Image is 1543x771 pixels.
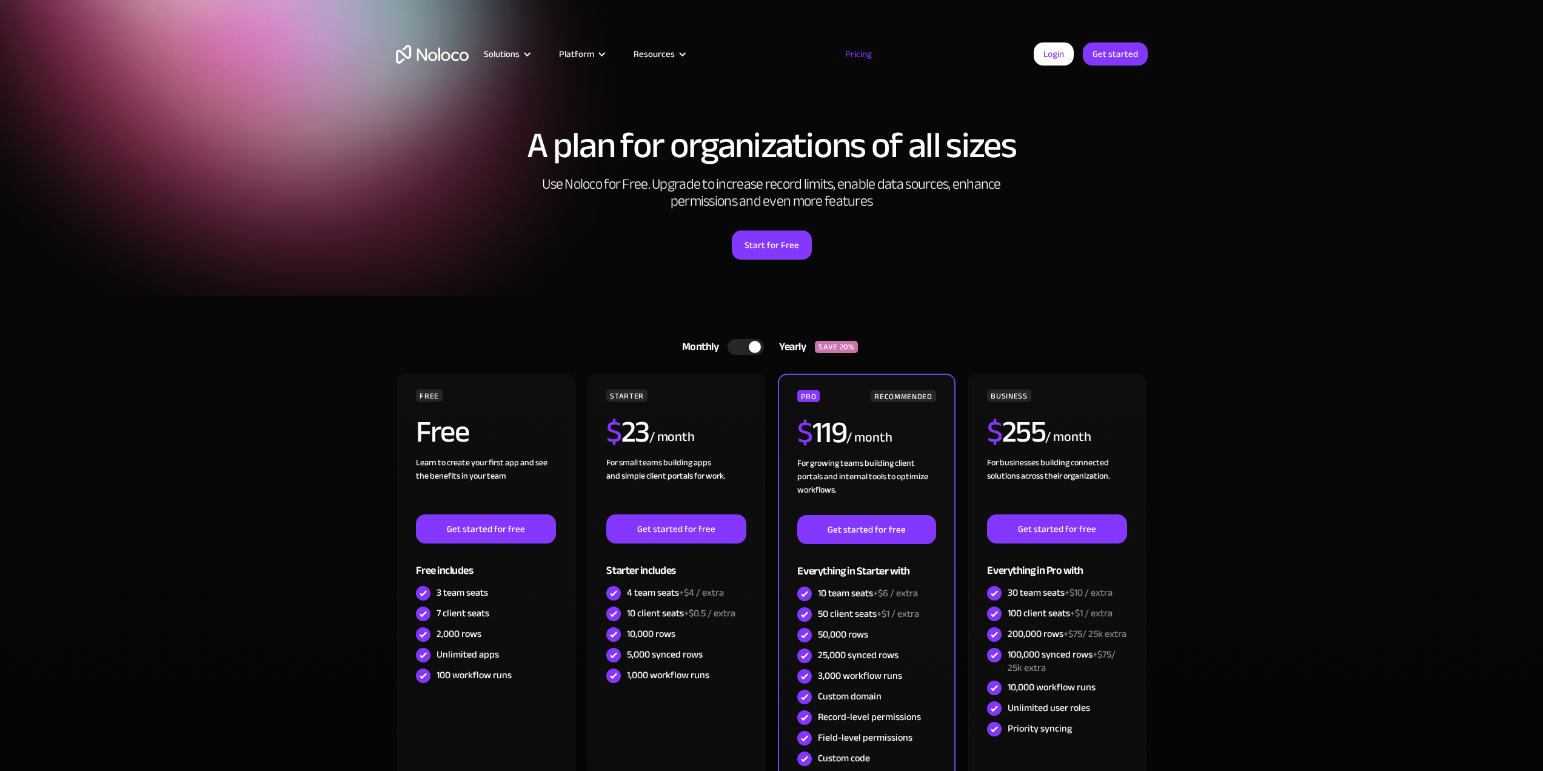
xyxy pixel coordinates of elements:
div: 100,000 synced rows [1008,648,1126,675]
div: / month [846,428,892,448]
div: Unlimited user roles [1008,701,1090,715]
div: 5,000 synced rows [627,648,703,661]
div: Resources [634,46,675,62]
div: Solutions [484,46,520,62]
a: Get started for free [987,514,1126,544]
div: Platform [544,46,618,62]
div: STARTER [606,389,647,402]
div: Learn to create your first app and see the benefits in your team ‍ [416,456,555,514]
span: +$75/ 25k extra [1063,625,1126,643]
span: +$0.5 / extra [684,604,735,622]
div: 4 team seats [627,586,724,599]
div: Record-level permissions [818,710,921,724]
h2: Free [416,417,469,447]
div: 3,000 workflow runs [818,669,902,682]
div: Free includes [416,544,555,583]
a: Get started for free [797,515,936,544]
a: Get started for free [416,514,555,544]
div: Resources [618,46,699,62]
div: 50,000 rows [818,628,868,641]
div: 3 team seats [437,586,488,599]
div: / month [1045,428,1091,447]
span: $ [606,403,621,460]
a: Start for Free [732,231,812,260]
div: For businesses building connected solutions across their organization. ‍ [987,456,1126,514]
div: Unlimited apps [437,648,499,661]
div: / month [649,428,695,447]
span: +$1 / extra [1070,604,1113,622]
div: 2,000 rows [437,627,481,641]
div: PRO [797,390,820,402]
div: For growing teams building client portals and internal tools to optimize workflows. [797,457,936,515]
div: Yearly [764,338,815,356]
div: 1,000 workflow runs [627,668,709,682]
span: $ [987,403,1002,460]
div: For small teams building apps and simple client portals for work. ‍ [606,456,746,514]
div: 50 client seats [818,607,919,621]
div: 10 client seats [627,607,735,620]
div: Priority syncing [1008,722,1072,735]
h2: 255 [987,417,1045,447]
div: 7 client seats [437,607,489,620]
div: Platform [559,46,594,62]
div: RECOMMENDED [871,390,936,402]
div: Monthly [667,338,728,356]
div: Custom domain [818,690,882,703]
h2: 119 [797,417,846,448]
a: Get started [1083,42,1148,66]
div: 100 workflow runs [437,668,512,682]
span: +$75/ 25k extra [1008,645,1116,677]
div: FREE [416,389,443,402]
a: home [396,45,469,64]
h2: 23 [606,417,649,447]
div: Field-level permissions [818,731,912,744]
div: 10 team seats [818,587,918,600]
div: SAVE 20% [815,341,858,353]
span: +$6 / extra [873,584,918,602]
div: 25,000 synced rows [818,648,899,662]
div: Solutions [469,46,544,62]
h2: Use Noloco for Free. Upgrade to increase record limits, enable data sources, enhance permissions ... [529,176,1014,210]
div: 30 team seats [1008,586,1113,599]
div: 10,000 rows [627,627,675,641]
span: +$10 / extra [1065,584,1113,602]
div: Everything in Pro with [987,544,1126,583]
div: Custom code [818,752,870,765]
div: Everything in Starter with [797,544,936,584]
span: $ [797,404,812,461]
a: Login [1034,42,1074,66]
span: +$4 / extra [679,584,724,602]
a: Get started for free [606,514,746,544]
h1: A plan for organizations of all sizes [396,127,1148,164]
div: 100 client seats [1008,607,1113,620]
div: Starter includes [606,544,746,583]
span: +$1 / extra [877,605,919,623]
div: 10,000 workflow runs [1008,681,1096,694]
a: Pricing [830,46,887,62]
div: BUSINESS [987,389,1031,402]
div: 200,000 rows [1008,627,1126,641]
